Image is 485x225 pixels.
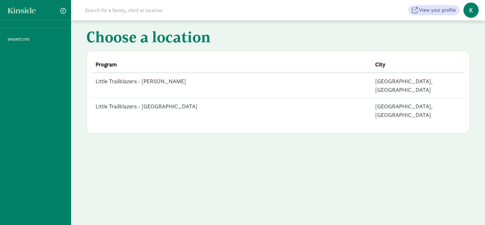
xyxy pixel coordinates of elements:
th: City [371,56,465,73]
a: View your profile [408,5,460,15]
td: Little Trailblazers - [PERSON_NAME] [92,73,371,98]
td: Little Trailblazers - [GEOGRAPHIC_DATA] [92,98,371,123]
th: Program [92,56,371,73]
span: View your profile [419,6,456,14]
td: [GEOGRAPHIC_DATA], [GEOGRAPHIC_DATA] [371,73,465,98]
h1: Choose a location [86,28,470,48]
input: Search for a family, child or location [81,4,259,17]
span: K [463,3,479,18]
td: [GEOGRAPHIC_DATA], [GEOGRAPHIC_DATA] [371,98,465,123]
